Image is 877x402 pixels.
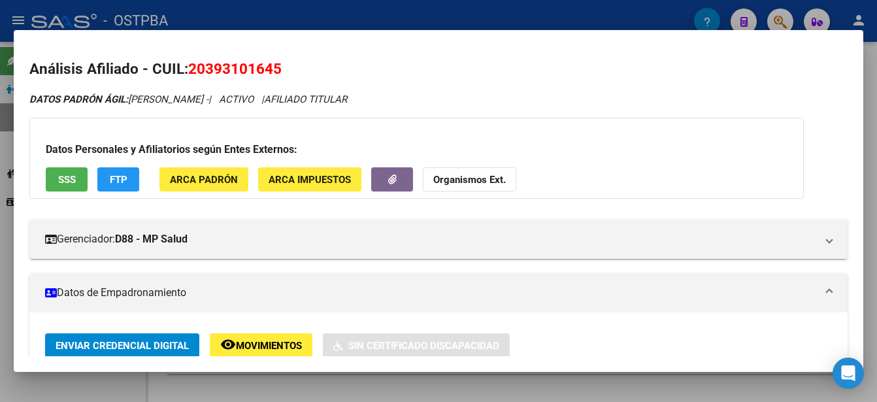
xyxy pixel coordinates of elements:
[264,93,347,105] span: AFILIADO TITULAR
[115,231,188,247] strong: D88 - MP Salud
[46,167,88,192] button: SSS
[188,60,282,77] span: 20393101645
[45,333,199,358] button: Enviar Credencial Digital
[29,93,128,105] strong: DATOS PADRÓN ÁGIL:
[833,358,864,389] div: Open Intercom Messenger
[110,174,127,186] span: FTP
[269,174,351,186] span: ARCA Impuestos
[170,174,238,186] span: ARCA Padrón
[29,93,208,105] span: [PERSON_NAME] -
[348,340,499,352] span: Sin Certificado Discapacidad
[46,142,787,158] h3: Datos Personales y Afiliatorios según Entes Externos:
[220,337,236,352] mat-icon: remove_red_eye
[29,93,347,105] i: | ACTIVO |
[45,285,816,301] mat-panel-title: Datos de Empadronamiento
[423,167,516,192] button: Organismos Ext.
[433,174,506,186] strong: Organismos Ext.
[323,333,510,358] button: Sin Certificado Discapacidad
[56,340,189,352] span: Enviar Credencial Digital
[210,333,312,358] button: Movimientos
[29,273,848,312] mat-expansion-panel-header: Datos de Empadronamiento
[258,167,361,192] button: ARCA Impuestos
[58,174,76,186] span: SSS
[45,231,816,247] mat-panel-title: Gerenciador:
[159,167,248,192] button: ARCA Padrón
[97,167,139,192] button: FTP
[236,340,302,352] span: Movimientos
[29,220,848,259] mat-expansion-panel-header: Gerenciador:D88 - MP Salud
[29,58,848,80] h2: Análisis Afiliado - CUIL:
